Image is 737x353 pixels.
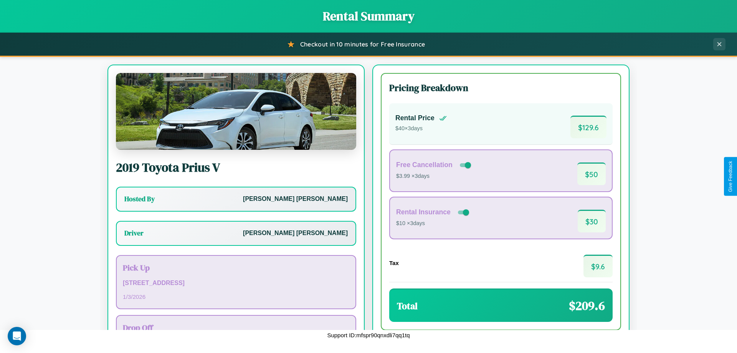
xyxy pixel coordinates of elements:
span: Checkout in 10 minutes for Free Insurance [300,40,425,48]
h4: Tax [389,260,399,266]
p: [PERSON_NAME] [PERSON_NAME] [243,194,348,205]
p: [PERSON_NAME] [PERSON_NAME] [243,228,348,239]
h3: Driver [124,229,144,238]
p: $10 × 3 days [396,219,471,229]
span: $ 129.6 [570,116,606,138]
h3: Hosted By [124,194,155,204]
span: $ 50 [577,162,606,185]
h4: Rental Price [395,114,435,122]
h1: Rental Summary [8,8,729,25]
p: [STREET_ADDRESS] [123,278,349,289]
div: Open Intercom Messenger [8,327,26,345]
h3: Pricing Breakdown [389,81,613,94]
span: $ 9.6 [583,255,613,277]
span: $ 30 [578,210,606,232]
img: Toyota Prius V [116,73,356,150]
p: $3.99 × 3 days [396,171,473,181]
h3: Pick Up [123,262,349,273]
p: 1 / 3 / 2026 [123,292,349,302]
p: Support ID: mfspr90qnxdli7qq1tq [327,330,410,340]
div: Give Feedback [728,161,733,192]
h3: Drop Off [123,322,349,333]
span: $ 209.6 [569,297,605,314]
h4: Free Cancellation [396,161,453,169]
h3: Total [397,300,418,312]
p: $ 40 × 3 days [395,124,447,134]
h4: Rental Insurance [396,208,451,216]
h2: 2019 Toyota Prius V [116,159,356,176]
